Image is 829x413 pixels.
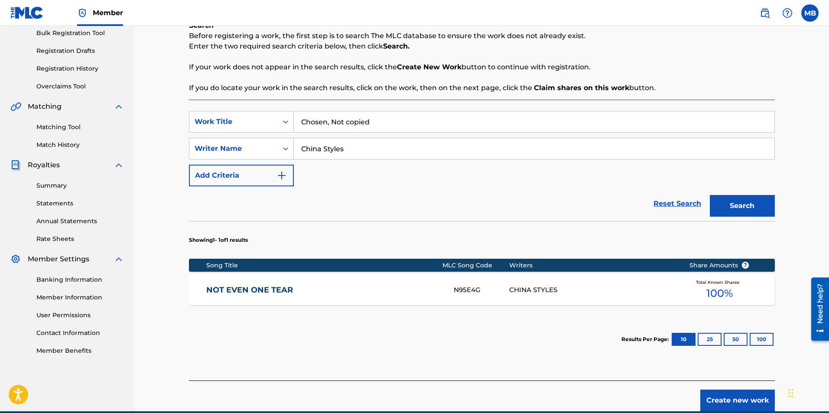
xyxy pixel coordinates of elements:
[801,4,819,22] div: User Menu
[10,254,21,264] img: Member Settings
[189,236,248,244] p: Showing 1 - 1 of 1 results
[760,8,770,18] img: search
[779,4,796,22] div: Help
[36,199,124,208] a: Statements
[805,274,829,344] iframe: Resource Center
[509,285,676,295] div: CHINA STYLES
[454,285,509,295] div: N95E4G
[36,328,124,338] a: Contact Information
[36,82,124,91] a: Overclaims Tool
[189,62,775,72] p: If your work does not appear in the search results, click the button to continue with registration.
[742,262,749,269] span: ?
[10,7,44,19] img: MLC Logo
[36,181,124,190] a: Summary
[114,254,124,264] img: expand
[36,46,124,55] a: Registration Drafts
[782,8,793,18] img: help
[534,84,629,92] strong: Claim shares on this work
[689,261,749,270] span: Share Amounts
[189,83,775,93] p: If you do locate your work in the search results, click on the work, then on the next page, click...
[724,333,748,346] button: 50
[28,160,60,170] span: Royalties
[750,333,774,346] button: 100
[698,333,722,346] button: 25
[206,261,442,270] div: Song Title
[672,333,696,346] button: 10
[442,261,509,270] div: MLC Song Code
[114,160,124,170] img: expand
[10,160,21,170] img: Royalties
[383,42,410,50] strong: Search.
[36,123,124,132] a: Matching Tool
[36,140,124,150] a: Match History
[93,8,123,18] span: Member
[189,111,775,221] form: Search Form
[77,8,88,18] img: Top Rightsholder
[621,335,671,343] p: Results Per Page:
[397,63,462,71] strong: Create New Work
[786,371,829,413] iframe: Chat Widget
[36,275,124,284] a: Banking Information
[195,117,273,127] div: Work Title
[114,101,124,112] img: expand
[206,285,442,295] a: NOT EVEN ONE TEAR
[276,170,287,181] img: 9d2ae6d4665cec9f34b9.svg
[36,29,124,38] a: Bulk Registration Tool
[36,234,124,244] a: Rate Sheets
[36,217,124,226] a: Annual Statements
[36,64,124,73] a: Registration History
[195,143,273,154] div: Writer Name
[649,194,705,213] a: Reset Search
[189,165,294,186] button: Add Criteria
[788,380,793,406] div: Drag
[509,261,676,270] div: Writers
[28,101,62,112] span: Matching
[189,41,775,52] p: Enter the two required search criteria below, then click
[189,31,775,41] p: Before registering a work, the first step is to search The MLC database to ensure the work does n...
[10,101,21,112] img: Matching
[706,286,733,301] span: 100 %
[700,390,775,411] button: Create new work
[28,254,89,264] span: Member Settings
[696,279,743,286] span: Total Known Shares
[36,346,124,355] a: Member Benefits
[36,311,124,320] a: User Permissions
[36,293,124,302] a: Member Information
[710,195,775,217] button: Search
[756,4,774,22] a: Public Search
